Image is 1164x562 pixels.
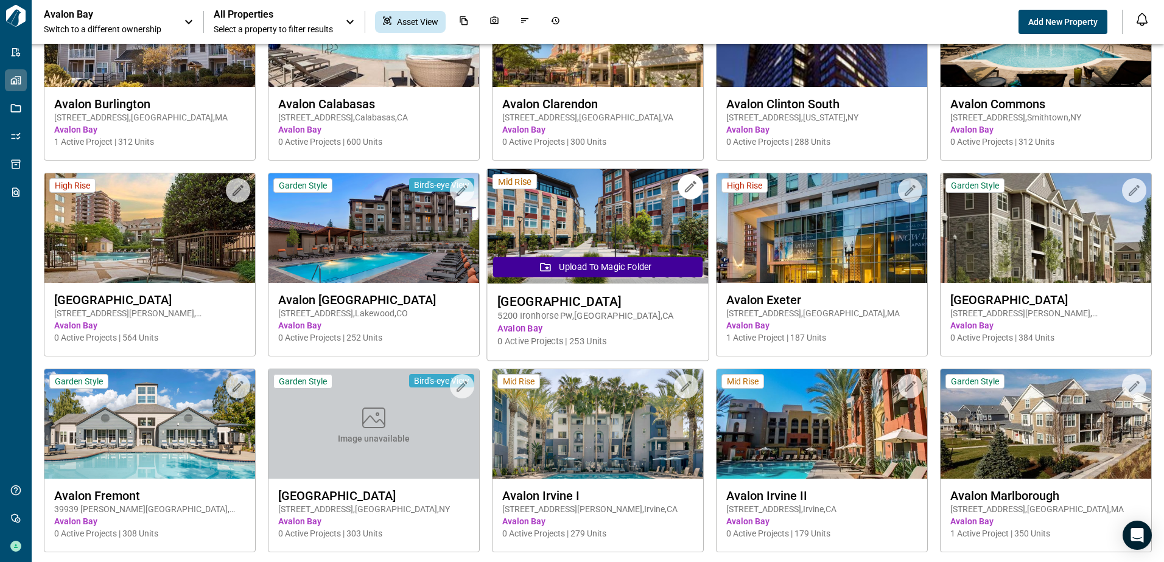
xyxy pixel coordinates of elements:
span: 0 Active Projects | 600 Units [278,136,469,148]
img: property-asset [487,169,708,284]
img: property-asset [941,173,1151,283]
span: Avalon Bay [278,123,469,136]
span: 0 Active Projects | 252 Units [278,331,469,344]
span: 39939 [PERSON_NAME][GEOGRAPHIC_DATA], [GEOGRAPHIC_DATA], [US_STATE], [GEOGRAPHIC_DATA] , Fremont ... [54,503,245,515]
span: Avalon Bay [502,515,693,527]
div: Asset View [375,11,446,33]
span: Avalon Bay [54,515,245,527]
span: Asset View [397,16,438,28]
span: Avalon Commons [950,97,1141,111]
img: property-asset [493,369,703,479]
span: 5200 Ironhorse Pw , [GEOGRAPHIC_DATA] , CA [497,310,698,322]
span: [STREET_ADDRESS] , Irvine , CA [726,503,917,515]
span: 0 Active Projects | 312 Units [950,136,1141,148]
span: Avalon Burlington [54,97,245,111]
div: Photos [482,11,507,33]
span: Avalon Bay [497,322,698,335]
span: Garden Style [55,376,103,387]
span: [STREET_ADDRESS][PERSON_NAME] , [GEOGRAPHIC_DATA] , VA [950,307,1141,319]
button: Open notification feed [1132,10,1152,29]
span: Garden Style [951,180,999,191]
img: property-asset [268,173,479,283]
span: 0 Active Projects | 253 Units [497,335,698,348]
span: [GEOGRAPHIC_DATA] [278,488,469,503]
p: Avalon Bay [44,9,153,21]
span: Avalon Exeter [726,293,917,307]
img: property-asset [941,369,1151,479]
span: High Rise [727,180,762,191]
span: 1 Active Project | 187 Units [726,331,917,344]
span: Avalon Bay [726,515,917,527]
span: All Properties [214,9,333,21]
span: [GEOGRAPHIC_DATA] [497,294,698,309]
span: Avalon Bay [54,123,245,136]
span: Avalon Irvine I [502,488,693,503]
span: 1 Active Project | 312 Units [54,136,245,148]
span: Add New Property [1028,16,1098,28]
span: Avalon Bay [54,319,245,331]
span: Garden Style [279,180,327,191]
span: [STREET_ADDRESS] , [GEOGRAPHIC_DATA] , VA [502,111,693,123]
span: 0 Active Projects | 179 Units [726,527,917,539]
span: Bird's-eye View [414,375,469,386]
span: [STREET_ADDRESS][PERSON_NAME] , [GEOGRAPHIC_DATA] , VA [54,307,245,319]
span: 1 Active Project | 350 Units [950,527,1141,539]
span: [STREET_ADDRESS] , [GEOGRAPHIC_DATA] , NY [278,503,469,515]
span: Avalon Bay [950,515,1141,527]
span: [STREET_ADDRESS] , [GEOGRAPHIC_DATA] , MA [726,307,917,319]
span: Garden Style [279,376,327,387]
span: [STREET_ADDRESS] , [GEOGRAPHIC_DATA] , MA [950,503,1141,515]
span: Avalon Clinton South [726,97,917,111]
img: property-asset [44,173,255,283]
div: Issues & Info [513,11,537,33]
span: [STREET_ADDRESS] , [US_STATE] , NY [726,111,917,123]
span: [STREET_ADDRESS][PERSON_NAME] , Irvine , CA [502,503,693,515]
img: property-asset [44,369,255,479]
span: Avalon Marlborough [950,488,1141,503]
span: High Rise [55,180,90,191]
span: Avalon [GEOGRAPHIC_DATA] [278,293,469,307]
img: property-asset [717,173,927,283]
span: [GEOGRAPHIC_DATA] [950,293,1141,307]
div: Documents [452,11,476,33]
span: [STREET_ADDRESS] , Lakewood , CO [278,307,469,319]
span: Avalon Bay [950,123,1141,136]
button: Add New Property [1018,10,1107,34]
span: Avalon Bay [278,515,469,527]
span: 0 Active Projects | 308 Units [54,527,245,539]
span: [STREET_ADDRESS] , Smithtown , NY [950,111,1141,123]
button: Upload to Magic Folder [493,257,703,277]
span: [GEOGRAPHIC_DATA] [54,293,245,307]
span: 0 Active Projects | 303 Units [278,527,469,539]
span: [STREET_ADDRESS] , [GEOGRAPHIC_DATA] , MA [54,111,245,123]
span: Mid Rise [498,176,531,187]
span: Avalon Irvine II [726,488,917,503]
span: 0 Active Projects | 300 Units [502,136,693,148]
span: 0 Active Projects | 384 Units [950,331,1141,344]
span: Avalon Clarendon [502,97,693,111]
div: Open Intercom Messenger [1123,521,1152,550]
span: Avalon Bay [502,123,693,136]
span: Avalon Fremont [54,488,245,503]
span: Avalon Bay [726,123,917,136]
span: Bird's-eye View [414,179,469,190]
span: 0 Active Projects | 279 Units [502,527,693,539]
img: property-asset [717,369,927,479]
div: Job History [543,11,567,33]
span: [STREET_ADDRESS] , Calabasas , CA [278,111,469,123]
span: Garden Style [951,376,999,387]
span: Mid Rise [727,376,759,387]
span: Avalon Bay [950,319,1141,331]
span: Image unavailable [338,432,410,445]
span: 0 Active Projects | 288 Units [726,136,917,148]
span: Select a property to filter results [214,23,333,35]
span: Avalon Bay [278,319,469,331]
span: Mid Rise [503,376,535,387]
span: Avalon Bay [726,319,917,331]
span: Switch to a different ownership [44,23,172,35]
span: Avalon Calabasas [278,97,469,111]
span: 0 Active Projects | 564 Units [54,331,245,344]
